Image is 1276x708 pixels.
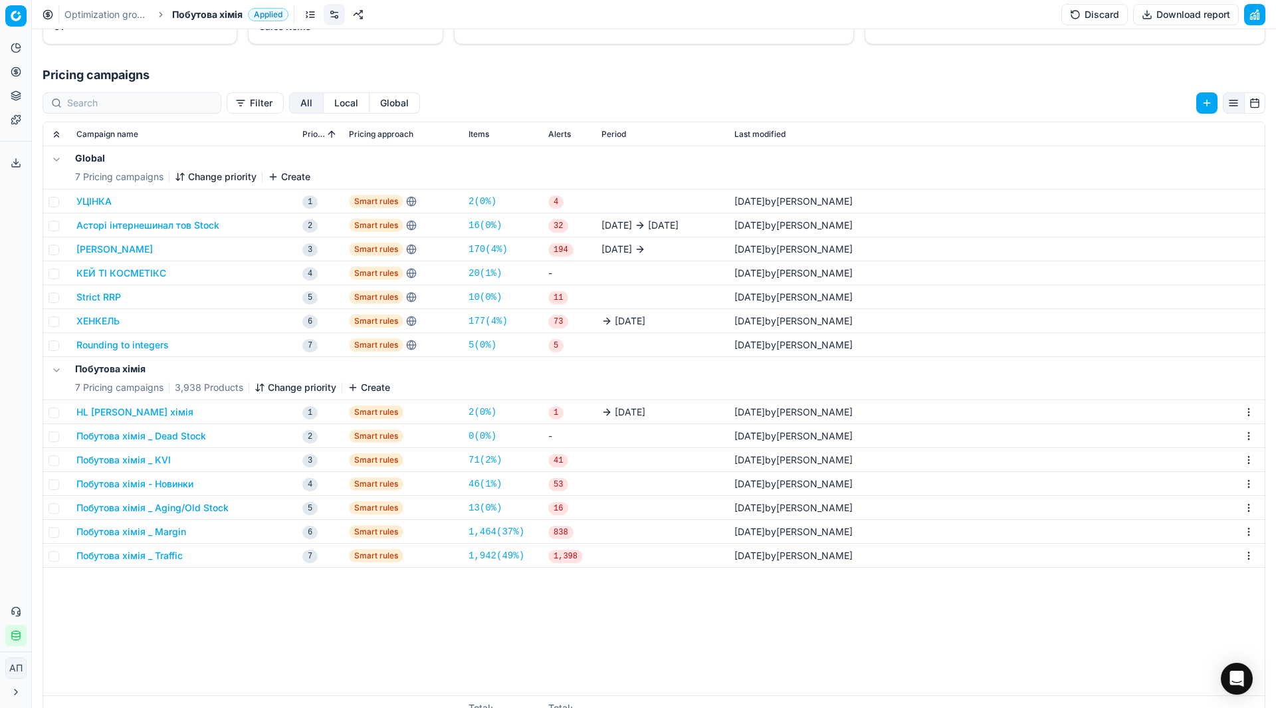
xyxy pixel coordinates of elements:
[76,291,121,304] button: Strict RRP
[469,453,502,467] a: 71(2%)
[543,424,596,448] td: -
[1061,4,1128,25] button: Discard
[734,291,853,304] div: by [PERSON_NAME]
[734,454,765,465] span: [DATE]
[349,406,403,419] span: Smart rules
[76,549,183,562] button: Побутова хімія _ Traffic
[601,243,632,256] span: [DATE]
[469,243,508,256] a: 170(4%)
[615,314,645,328] span: [DATE]
[734,429,853,443] div: by [PERSON_NAME]
[734,219,765,231] span: [DATE]
[469,267,502,280] a: 20(1%)
[349,429,403,443] span: Smart rules
[548,195,564,209] span: 4
[5,657,27,679] button: АП
[302,430,318,443] span: 2
[548,526,574,539] span: 838
[349,314,403,328] span: Smart rules
[349,338,403,352] span: Smart rules
[734,501,853,515] div: by [PERSON_NAME]
[49,126,64,142] button: Expand all
[76,267,166,280] button: КЕЙ ТІ КОСМЕТІКС
[76,477,193,491] button: Побутова хімія - Новинки
[469,219,502,232] a: 16(0%)
[548,291,568,304] span: 11
[76,129,138,140] span: Campaign name
[601,219,632,232] span: [DATE]
[75,170,163,183] span: 7 Pricing campaigns
[734,339,765,350] span: [DATE]
[548,129,571,140] span: Alerts
[1221,663,1253,695] div: Open Intercom Messenger
[734,453,853,467] div: by [PERSON_NAME]
[734,195,765,207] span: [DATE]
[734,549,853,562] div: by [PERSON_NAME]
[75,362,390,376] h5: Побутова хімія
[325,128,338,141] button: Sorted by Priority ascending
[734,129,786,140] span: Last modified
[1133,4,1239,25] button: Download report
[349,195,403,208] span: Smart rules
[469,338,496,352] a: 5(0%)
[469,314,508,328] a: 177(4%)
[75,152,310,165] h5: Global
[734,406,853,419] div: by [PERSON_NAME]
[734,291,765,302] span: [DATE]
[734,477,853,491] div: by [PERSON_NAME]
[172,8,243,21] span: Побутова хімія
[548,339,564,352] span: 5
[302,478,318,491] span: 4
[734,525,853,538] div: by [PERSON_NAME]
[255,381,336,394] button: Change priority
[289,92,324,114] button: all
[469,195,496,208] a: 2(0%)
[734,267,853,280] div: by [PERSON_NAME]
[548,219,568,233] span: 32
[67,96,213,110] input: Search
[734,502,765,513] span: [DATE]
[302,195,318,209] span: 1
[734,195,853,208] div: by [PERSON_NAME]
[734,219,853,232] div: by [PERSON_NAME]
[76,219,219,232] button: Асторі інтернешинал тов Stock
[64,8,288,21] nav: breadcrumb
[302,291,318,304] span: 5
[469,549,524,562] a: 1,942(49%)
[302,339,318,352] span: 7
[349,267,403,280] span: Smart rules
[175,170,257,183] button: Change priority
[6,658,26,678] span: АП
[349,129,413,140] span: Pricing approach
[469,501,502,515] a: 13(0%)
[349,477,403,491] span: Smart rules
[76,453,171,467] button: Побутова хімія _ KVI
[349,501,403,515] span: Smart rules
[734,550,765,561] span: [DATE]
[76,195,112,208] button: УЦІНКА
[615,406,645,419] span: [DATE]
[548,502,568,515] span: 16
[543,261,596,285] td: -
[734,526,765,537] span: [DATE]
[302,454,318,467] span: 3
[172,8,288,21] span: Побутова хіміяApplied
[370,92,420,114] button: global
[248,8,288,21] span: Applied
[75,381,163,394] span: 7 Pricing campaigns
[469,429,496,443] a: 0(0%)
[349,243,403,256] span: Smart rules
[302,502,318,515] span: 5
[734,243,765,255] span: [DATE]
[175,381,243,394] span: 3,938 Products
[76,429,206,443] button: Побутова хімія _ Dead Stock
[302,550,318,563] span: 7
[227,92,284,114] button: Filter
[648,219,679,232] span: [DATE]
[734,267,765,279] span: [DATE]
[76,525,186,538] button: Побутова хімія _ Margin
[302,243,318,257] span: 3
[734,430,765,441] span: [DATE]
[734,314,853,328] div: by [PERSON_NAME]
[302,129,325,140] span: Priority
